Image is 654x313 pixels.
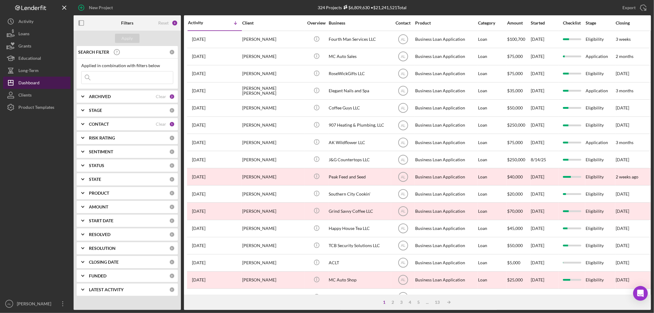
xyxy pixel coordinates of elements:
[122,34,133,43] div: Apply
[478,255,507,271] div: Loan
[586,151,615,168] div: Eligibility
[3,64,71,77] button: Long-Term
[342,5,370,10] div: $6,809,630
[616,88,633,93] time: 3 months
[242,100,304,116] div: [PERSON_NAME]
[401,158,405,162] text: AL
[242,83,304,99] div: [PERSON_NAME] [PERSON_NAME]
[415,100,476,116] div: Business Loan Application
[507,140,523,145] span: $75,000
[586,169,615,185] div: Eligibility
[401,192,405,196] text: AL
[423,300,432,305] div: ...
[507,122,525,128] span: $250,000
[3,15,71,28] a: Activity
[169,246,175,251] div: 0
[415,255,476,271] div: Business Loan Application
[329,21,390,25] div: Business
[616,226,629,231] time: [DATE]
[169,108,175,113] div: 0
[18,15,33,29] div: Activity
[89,218,113,223] b: START DATE
[89,191,109,196] b: PRODUCT
[507,169,530,185] div: $40,000
[401,261,405,265] text: AL
[329,100,390,116] div: Coffee Guys LLC
[329,238,390,254] div: TCB Security Solutions LLC
[531,100,558,116] div: [DATE]
[74,2,119,14] button: New Project
[616,208,629,214] time: [DATE]
[169,287,175,292] div: 0
[169,149,175,155] div: 0
[616,243,629,248] time: [DATE]
[329,289,390,305] div: OEC Revolving Sushi Bar
[415,66,476,82] div: Business Loan Application
[329,186,390,202] div: Southern City Cookin'
[192,54,205,59] time: 2025-09-26 22:46
[156,122,166,127] div: Clear
[401,140,405,145] text: AL
[478,31,507,48] div: Loan
[192,88,205,93] time: 2025-09-26 19:30
[507,54,523,59] span: $75,000
[329,203,390,219] div: Grind Savvy Coffee LLC
[531,289,558,305] div: [DATE]
[478,289,507,305] div: Loan
[169,163,175,168] div: 0
[401,106,405,110] text: AL
[3,40,71,52] button: Grants
[415,151,476,168] div: Business Loan Application
[507,203,530,219] div: $70,000
[242,31,304,48] div: [PERSON_NAME]
[415,117,476,133] div: Business Loan Application
[242,151,304,168] div: [PERSON_NAME]
[507,260,520,265] span: $5,000
[3,52,71,64] a: Educational
[401,72,405,76] text: AL
[401,175,405,179] text: AL
[89,273,106,278] b: FUNDED
[89,94,111,99] b: ARCHIVED
[329,117,390,133] div: 907 Heating & Plumbing, LLC
[531,272,558,288] div: [DATE]
[329,272,390,288] div: MC Auto Shop
[18,77,40,90] div: Dashboard
[507,88,523,93] span: $35,000
[586,31,615,48] div: Eligibility
[15,298,55,311] div: [PERSON_NAME]
[242,220,304,237] div: [PERSON_NAME]
[89,287,124,292] b: LATEST ACTIVITY
[531,83,558,99] div: [DATE]
[478,169,507,185] div: Loan
[81,63,173,68] div: Applied in combination with filters below
[401,209,405,214] text: AL
[586,203,615,219] div: Eligibility
[192,71,205,76] time: 2025-09-26 22:15
[478,238,507,254] div: Loan
[478,117,507,133] div: Loan
[329,255,390,271] div: ACLT
[169,190,175,196] div: 0
[507,71,523,76] span: $75,000
[586,48,615,65] div: Application
[18,64,39,78] div: Long-Term
[89,204,108,209] b: AMOUNT
[616,71,629,76] time: [DATE]
[616,54,633,59] time: 2 months
[169,135,175,141] div: 0
[531,117,558,133] div: [DATE]
[242,272,304,288] div: [PERSON_NAME]
[89,177,101,182] b: STATE
[586,66,615,82] div: Eligibility
[242,255,304,271] div: [PERSON_NAME]
[169,218,175,223] div: 0
[586,100,615,116] div: Eligibility
[401,55,405,59] text: AL
[3,89,71,101] button: Clients
[507,294,525,300] span: $250,000
[192,157,205,162] time: 2025-09-22 22:54
[169,259,175,265] div: 0
[507,157,525,162] span: $250,000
